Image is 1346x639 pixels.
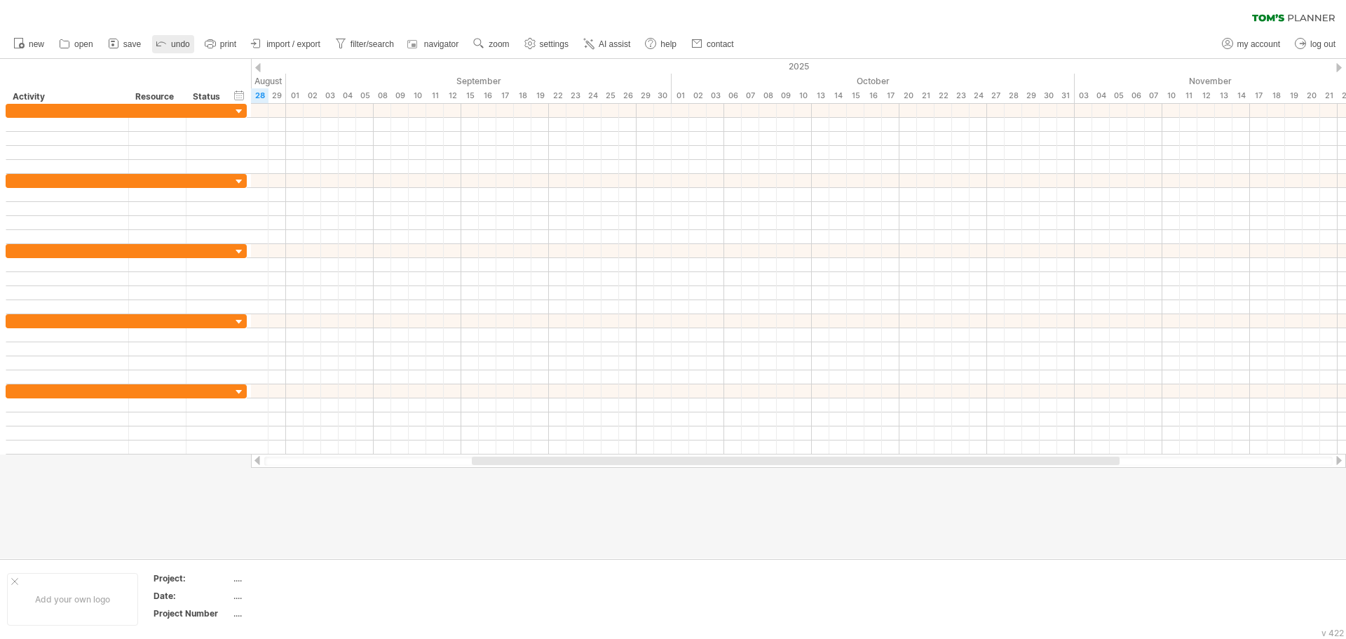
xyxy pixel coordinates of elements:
span: settings [540,39,569,49]
span: zoom [489,39,509,49]
div: Friday, 3 October 2025 [707,88,724,103]
a: open [55,35,97,53]
a: my account [1218,35,1284,53]
div: Thursday, 2 October 2025 [689,88,707,103]
div: Status [193,90,224,104]
div: Friday, 7 November 2025 [1145,88,1162,103]
span: AI assist [599,39,630,49]
div: Friday, 19 September 2025 [531,88,549,103]
div: Thursday, 11 September 2025 [426,88,444,103]
div: Thursday, 4 September 2025 [339,88,356,103]
span: my account [1237,39,1280,49]
a: save [104,35,145,53]
div: Friday, 12 September 2025 [444,88,461,103]
div: Friday, 29 August 2025 [268,88,286,103]
div: Date: [154,590,231,602]
div: Wednesday, 8 October 2025 [759,88,777,103]
a: new [10,35,48,53]
a: import / export [247,35,325,53]
div: Monday, 29 September 2025 [637,88,654,103]
span: filter/search [351,39,394,49]
div: Add your own logo [7,573,138,626]
a: contact [688,35,738,53]
div: Friday, 31 October 2025 [1057,88,1075,103]
div: Thursday, 6 November 2025 [1127,88,1145,103]
div: Thursday, 28 August 2025 [251,88,268,103]
div: Wednesday, 3 September 2025 [321,88,339,103]
div: Tuesday, 11 November 2025 [1180,88,1197,103]
a: settings [521,35,573,53]
span: new [29,39,44,49]
div: Resource [135,90,178,104]
a: navigator [405,35,463,53]
span: import / export [266,39,320,49]
div: Friday, 21 November 2025 [1320,88,1338,103]
div: Thursday, 13 November 2025 [1215,88,1232,103]
span: navigator [424,39,458,49]
div: Tuesday, 4 November 2025 [1092,88,1110,103]
div: Monday, 22 September 2025 [549,88,566,103]
div: September 2025 [286,74,672,88]
div: Friday, 14 November 2025 [1232,88,1250,103]
div: Monday, 6 October 2025 [724,88,742,103]
div: Wednesday, 22 October 2025 [934,88,952,103]
div: Friday, 10 October 2025 [794,88,812,103]
div: Monday, 15 September 2025 [461,88,479,103]
div: Wednesday, 5 November 2025 [1110,88,1127,103]
div: Wednesday, 12 November 2025 [1197,88,1215,103]
div: Friday, 5 September 2025 [356,88,374,103]
div: Thursday, 16 October 2025 [864,88,882,103]
div: .... [233,590,351,602]
span: undo [171,39,190,49]
div: Project: [154,572,231,584]
span: contact [707,39,734,49]
div: .... [233,607,351,619]
div: Wednesday, 17 September 2025 [496,88,514,103]
div: Wednesday, 24 September 2025 [584,88,601,103]
div: Tuesday, 7 October 2025 [742,88,759,103]
div: Wednesday, 1 October 2025 [672,88,689,103]
div: Tuesday, 23 September 2025 [566,88,584,103]
a: help [641,35,681,53]
div: Activity [13,90,121,104]
div: Wednesday, 19 November 2025 [1285,88,1303,103]
div: Monday, 3 November 2025 [1075,88,1092,103]
div: Tuesday, 9 September 2025 [391,88,409,103]
div: Tuesday, 2 September 2025 [304,88,321,103]
div: Tuesday, 14 October 2025 [829,88,847,103]
div: Monday, 10 November 2025 [1162,88,1180,103]
a: print [201,35,240,53]
div: Tuesday, 30 September 2025 [654,88,672,103]
a: AI assist [580,35,634,53]
div: Thursday, 30 October 2025 [1040,88,1057,103]
div: Monday, 20 October 2025 [899,88,917,103]
div: Wednesday, 15 October 2025 [847,88,864,103]
span: open [74,39,93,49]
div: Thursday, 9 October 2025 [777,88,794,103]
div: Wednesday, 10 September 2025 [409,88,426,103]
div: Monday, 17 November 2025 [1250,88,1267,103]
div: Tuesday, 28 October 2025 [1005,88,1022,103]
a: undo [152,35,194,53]
div: Tuesday, 16 September 2025 [479,88,496,103]
a: filter/search [332,35,398,53]
a: zoom [470,35,513,53]
div: Thursday, 18 September 2025 [514,88,531,103]
div: Tuesday, 18 November 2025 [1267,88,1285,103]
a: log out [1291,35,1340,53]
span: help [660,39,677,49]
div: Thursday, 20 November 2025 [1303,88,1320,103]
span: save [123,39,141,49]
span: print [220,39,236,49]
div: .... [233,572,351,584]
div: Monday, 1 September 2025 [286,88,304,103]
div: Monday, 13 October 2025 [812,88,829,103]
span: log out [1310,39,1335,49]
div: Tuesday, 21 October 2025 [917,88,934,103]
div: Thursday, 23 October 2025 [952,88,970,103]
div: v 422 [1321,628,1344,638]
div: Project Number [154,607,231,619]
div: Thursday, 25 September 2025 [601,88,619,103]
div: Friday, 26 September 2025 [619,88,637,103]
div: Friday, 17 October 2025 [882,88,899,103]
